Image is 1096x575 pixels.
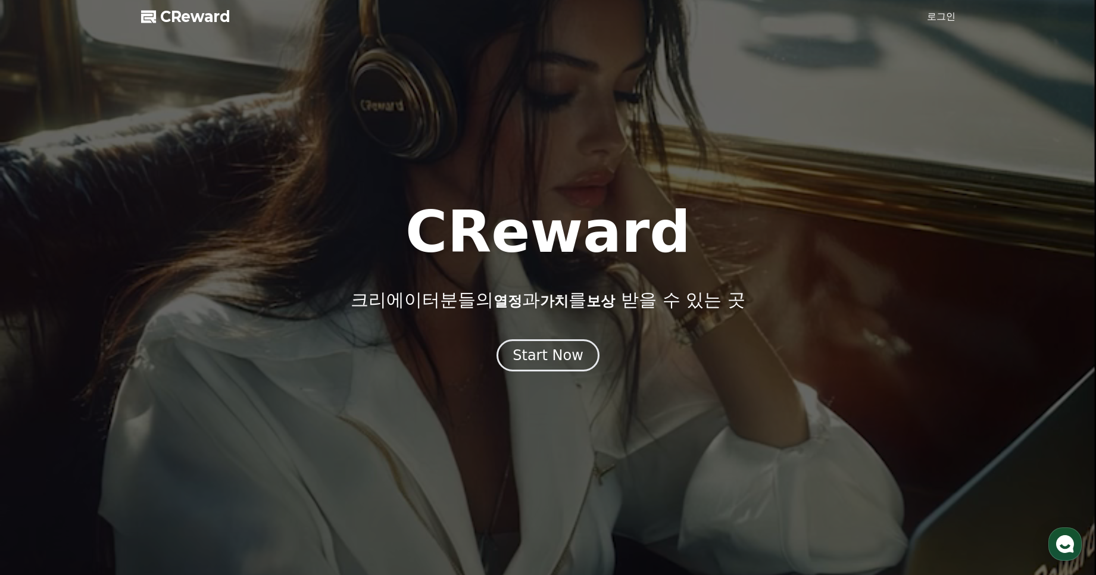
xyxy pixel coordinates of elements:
[497,351,599,362] a: Start Now
[141,7,230,26] a: CReward
[494,293,522,310] span: 열정
[497,339,599,371] button: Start Now
[351,289,745,311] p: 크리에이터분들의 과 를 받을 수 있는 곳
[160,7,230,26] span: CReward
[513,346,583,365] div: Start Now
[586,293,615,310] span: 보상
[540,293,569,310] span: 가치
[405,204,691,261] h1: CReward
[927,10,956,24] a: 로그인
